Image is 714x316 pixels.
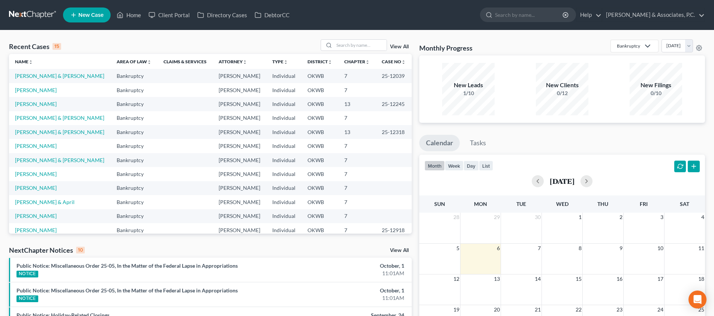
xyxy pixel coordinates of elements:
[266,195,301,209] td: Individual
[534,305,541,314] span: 21
[536,81,588,89] div: New Clients
[376,69,412,83] td: 25-12039
[213,69,266,83] td: [PERSON_NAME]
[338,83,376,97] td: 7
[28,60,33,64] i: unfold_more
[213,139,266,153] td: [PERSON_NAME]
[301,167,338,181] td: OKWB
[496,244,501,253] span: 6
[474,201,487,207] span: Mon
[619,244,623,253] span: 9
[338,153,376,167] td: 7
[575,305,582,314] span: 22
[630,89,682,97] div: 0/10
[537,244,541,253] span: 7
[550,177,574,185] h2: [DATE]
[495,8,564,22] input: Search by name...
[390,44,409,49] a: View All
[401,60,406,64] i: unfold_more
[111,111,157,125] td: Bankruptcy
[213,195,266,209] td: [PERSON_NAME]
[301,97,338,111] td: OKWB
[338,167,376,181] td: 7
[266,167,301,181] td: Individual
[111,153,157,167] td: Bankruptcy
[243,60,247,64] i: unfold_more
[266,139,301,153] td: Individual
[602,8,705,22] a: [PERSON_NAME] & Associates, P.C.
[15,213,57,219] a: [PERSON_NAME]
[697,305,705,314] span: 25
[147,60,151,64] i: unfold_more
[334,40,387,51] input: Search by name...
[338,69,376,83] td: 7
[419,135,460,151] a: Calendar
[266,209,301,223] td: Individual
[266,97,301,111] td: Individual
[301,111,338,125] td: OKWB
[630,81,682,89] div: New Filings
[15,171,57,177] a: [PERSON_NAME]
[617,43,640,49] div: Bankruptcy
[111,181,157,195] td: Bankruptcy
[307,59,332,64] a: Districtunfold_more
[534,213,541,222] span: 30
[338,97,376,111] td: 13
[456,244,460,253] span: 5
[219,59,247,64] a: Attorneyunfold_more
[15,185,57,191] a: [PERSON_NAME]
[493,213,501,222] span: 29
[390,248,409,253] a: View All
[597,201,608,207] span: Thu
[365,60,370,64] i: unfold_more
[16,295,38,302] div: NOTICE
[266,111,301,125] td: Individual
[111,139,157,153] td: Bankruptcy
[445,161,463,171] button: week
[15,157,104,163] a: [PERSON_NAME] & [PERSON_NAME]
[680,201,689,207] span: Sat
[15,101,57,107] a: [PERSON_NAME]
[9,42,61,51] div: Recent Cases
[213,167,266,181] td: [PERSON_NAME]
[15,73,104,79] a: [PERSON_NAME] & [PERSON_NAME]
[338,125,376,139] td: 13
[442,81,495,89] div: New Leads
[15,87,57,93] a: [PERSON_NAME]
[338,209,376,223] td: 7
[516,201,526,207] span: Tue
[578,213,582,222] span: 1
[213,97,266,111] td: [PERSON_NAME]
[272,59,288,64] a: Typeunfold_more
[266,83,301,97] td: Individual
[251,8,293,22] a: DebtorCC
[78,12,103,18] span: New Case
[616,305,623,314] span: 23
[111,223,157,237] td: Bankruptcy
[301,69,338,83] td: OKWB
[463,135,493,151] a: Tasks
[301,153,338,167] td: OKWB
[16,271,38,277] div: NOTICE
[338,111,376,125] td: 7
[76,247,85,253] div: 10
[213,125,266,139] td: [PERSON_NAME]
[640,201,648,207] span: Fri
[9,246,85,255] div: NextChapter Notices
[657,305,664,314] span: 24
[442,89,495,97] div: 1/10
[280,294,404,302] div: 11:01AM
[280,262,404,270] div: October, 1
[111,167,157,181] td: Bankruptcy
[536,89,588,97] div: 0/12
[697,274,705,283] span: 18
[283,60,288,64] i: unfold_more
[424,161,445,171] button: month
[616,274,623,283] span: 16
[493,274,501,283] span: 13
[453,305,460,314] span: 19
[453,213,460,222] span: 28
[266,223,301,237] td: Individual
[213,153,266,167] td: [PERSON_NAME]
[534,274,541,283] span: 14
